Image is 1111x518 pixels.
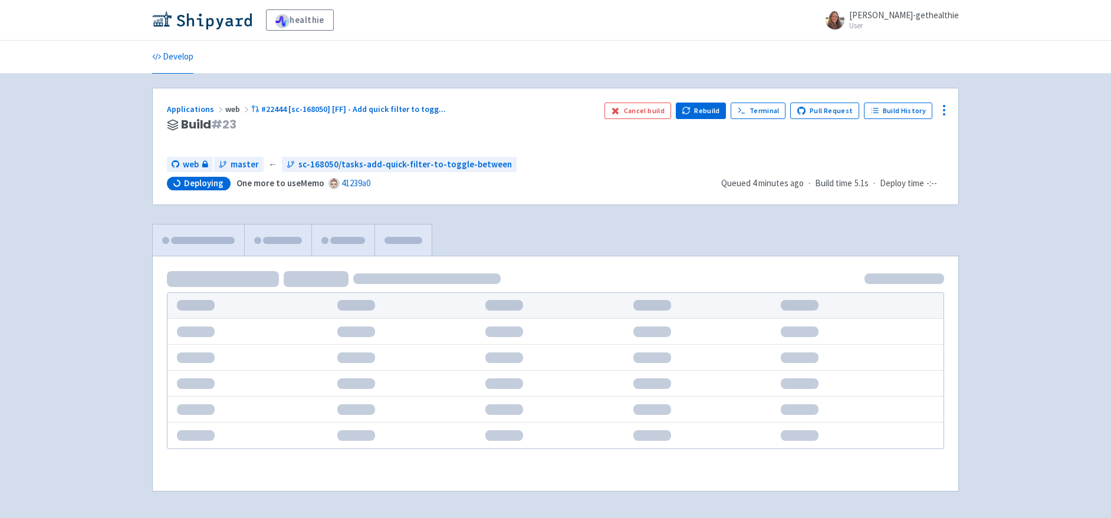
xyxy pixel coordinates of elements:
a: healthie [266,9,334,31]
a: web [167,157,213,173]
strong: One more to useMemo [236,177,324,189]
span: Queued [721,177,804,189]
a: Develop [152,41,193,74]
time: 4 minutes ago [752,177,804,189]
span: web [225,104,251,114]
span: [PERSON_NAME]-gethealthie [849,9,959,21]
span: sc-168050/tasks-add-quick-filter-to-toggle-between [298,158,512,171]
a: master [214,157,264,173]
span: Build time [815,177,852,190]
div: · · [721,177,944,190]
span: Deploy time [880,177,924,190]
span: master [231,158,259,171]
a: sc-168050/tasks-add-quick-filter-to-toggle-between [282,157,517,173]
span: Build [181,118,236,131]
a: Terminal [731,103,785,119]
a: Build History [864,103,932,119]
span: ← [268,158,277,171]
a: Pull Request [790,103,859,119]
span: web [183,158,199,171]
a: [PERSON_NAME]-gethealthie User [819,11,959,29]
button: Rebuild [676,103,727,119]
span: 5.1s [854,177,869,190]
a: #22444 [sc-168050] [FF] - Add quick filter to togg... [251,104,448,114]
button: Cancel build [604,103,671,119]
span: -:-- [926,177,937,190]
img: Shipyard logo [152,11,252,29]
a: 41239a0 [341,177,370,189]
small: User [849,22,959,29]
span: # 23 [211,116,236,133]
span: #22444 [sc-168050] [FF] - Add quick filter to togg ... [261,104,446,114]
a: Applications [167,104,225,114]
span: Deploying [184,177,223,189]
